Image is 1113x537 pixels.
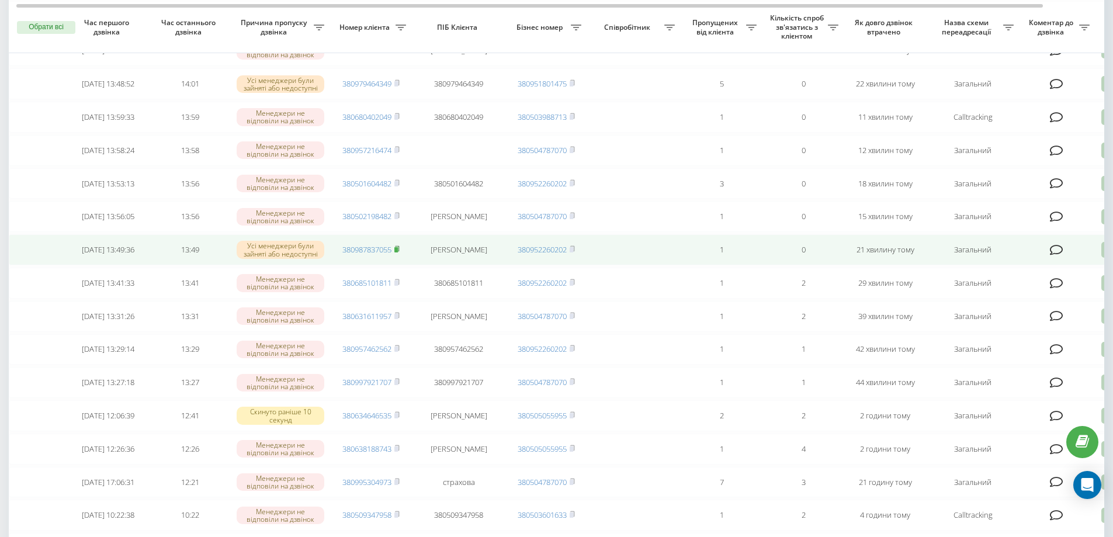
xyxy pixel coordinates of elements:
a: 380952260202 [518,344,567,354]
td: 13:29 [149,334,231,365]
td: [DATE] 13:31:26 [67,301,149,332]
span: Назва схеми переадресації [932,18,1003,36]
td: 1 [681,268,762,299]
div: Менеджери не відповіли на дзвінок [237,374,324,392]
td: Загальний [926,434,1020,465]
td: 21 годину тому [844,467,926,498]
td: Загальний [926,135,1020,166]
span: Пропущених від клієнта [686,18,746,36]
div: Скинуто раніше 10 секунд [237,407,324,424]
td: 14:01 [149,68,231,99]
span: Бізнес номер [511,23,571,32]
td: 1 [681,135,762,166]
td: [DATE] 13:58:24 [67,135,149,166]
div: Менеджери не відповіли на дзвінок [237,175,324,192]
td: [PERSON_NAME] [412,234,505,265]
td: 0 [762,168,844,199]
td: [DATE] 13:48:52 [67,68,149,99]
a: 380957216474 [342,145,391,155]
td: 4 [762,434,844,465]
a: 380502198482 [342,211,391,221]
td: 2 години тому [844,434,926,465]
td: [DATE] 13:59:33 [67,102,149,133]
td: 1 [681,434,762,465]
span: Час першого дзвінка [77,18,140,36]
a: 380995304973 [342,477,391,487]
td: [DATE] 13:49:36 [67,234,149,265]
td: 7 [681,467,762,498]
td: 13:59 [149,102,231,133]
span: Як довго дзвінок втрачено [854,18,917,36]
td: [DATE] 13:41:33 [67,268,149,299]
td: 11 хвилин тому [844,102,926,133]
td: 21 хвилину тому [844,234,926,265]
td: [PERSON_NAME] [412,301,505,332]
td: 2 [762,400,844,431]
td: 380979464349 [412,68,505,99]
span: Причина пропуску дзвінка [237,18,314,36]
td: 3 [681,168,762,199]
td: 380501604482 [412,168,505,199]
a: 380504787070 [518,145,567,155]
a: 380509347958 [342,510,391,520]
span: Співробітник [593,23,664,32]
div: Менеджери не відповіли на дзвінок [237,341,324,358]
a: 380504787070 [518,377,567,387]
a: 380979464349 [342,78,391,89]
a: 380505055955 [518,444,567,454]
td: 18 хвилин тому [844,168,926,199]
td: 10:22 [149,500,231,531]
td: 380957462562 [412,334,505,365]
td: Загальний [926,268,1020,299]
a: 380680402049 [342,112,391,122]
td: 1 [762,367,844,398]
div: Менеджери не відповіли на дзвінок [237,208,324,226]
a: 380957462562 [342,344,391,354]
td: 22 хвилини тому [844,68,926,99]
a: 380997921707 [342,377,391,387]
td: 0 [762,234,844,265]
td: 0 [762,201,844,232]
td: [PERSON_NAME] [412,201,505,232]
td: 1 [681,334,762,365]
td: 2 [681,400,762,431]
td: [DATE] 17:06:31 [67,467,149,498]
span: Кількість спроб зв'язатись з клієнтом [768,13,828,41]
td: [PERSON_NAME] [412,434,505,465]
td: 0 [762,135,844,166]
td: [DATE] 13:27:18 [67,367,149,398]
a: 380504787070 [518,311,567,321]
td: 12:26 [149,434,231,465]
a: 380503988713 [518,112,567,122]
a: 380638188743 [342,444,391,454]
a: 380634646535 [342,410,391,421]
a: 380631611957 [342,311,391,321]
td: 1 [762,334,844,365]
td: Загальний [926,68,1020,99]
a: 380952260202 [518,178,567,189]
span: Коментар до дзвінка [1025,18,1079,36]
td: 12:21 [149,467,231,498]
a: 380685101811 [342,278,391,288]
div: Менеджери не відповіли на дзвінок [237,473,324,491]
td: Загальний [926,400,1020,431]
td: 15 хвилин тому [844,201,926,232]
div: Менеджери не відповіли на дзвінок [237,108,324,126]
td: 380509347958 [412,500,505,531]
div: Open Intercom Messenger [1073,471,1101,499]
td: 1 [681,500,762,531]
td: 1 [681,234,762,265]
td: [DATE] 10:22:38 [67,500,149,531]
div: Менеджери не відповіли на дзвінок [237,507,324,524]
td: 29 хвилин тому [844,268,926,299]
a: 380504787070 [518,477,567,487]
td: 380997921707 [412,367,505,398]
td: [PERSON_NAME] [412,400,505,431]
td: Загальний [926,367,1020,398]
td: 3 [762,467,844,498]
td: Загальний [926,334,1020,365]
div: Менеджери не відповіли на дзвінок [237,274,324,292]
td: [DATE] 12:06:39 [67,400,149,431]
td: 2 години тому [844,400,926,431]
td: [DATE] 13:53:13 [67,168,149,199]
